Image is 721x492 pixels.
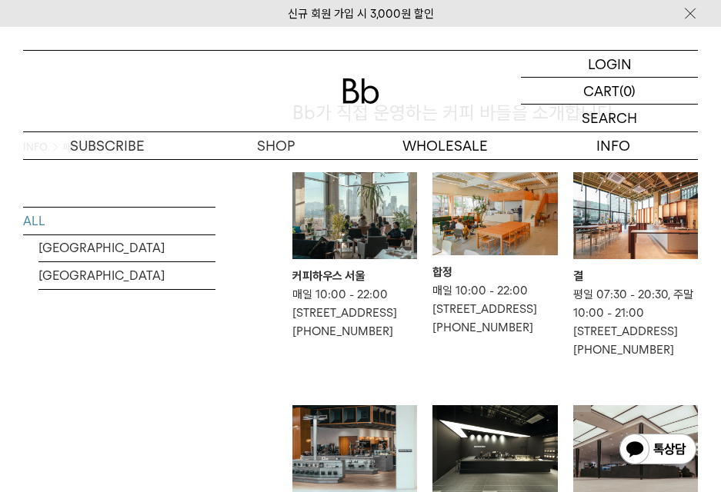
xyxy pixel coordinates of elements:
a: 신규 회원 가입 시 3,000원 할인 [288,7,434,21]
a: 합정 합정 매일 10:00 - 22:00[STREET_ADDRESS][PHONE_NUMBER] [432,172,557,337]
img: 커피하우스 서울 [292,172,417,260]
div: 합정 [432,263,557,281]
img: 결 [573,172,698,260]
div: 커피하우스 서울 [292,267,417,285]
a: ALL [23,208,215,234]
a: CART (0) [521,78,698,105]
img: 로고 [342,78,379,104]
p: WHOLESALE [361,132,529,159]
p: CART [583,78,619,104]
p: INFO [529,132,698,159]
img: 카카오톡 채널 1:1 채팅 버튼 [618,432,698,469]
a: LOGIN [521,51,698,78]
p: LOGIN [588,51,632,77]
img: 합정 [432,172,557,255]
p: 평일 07:30 - 20:30, 주말 10:00 - 21:00 [STREET_ADDRESS] [PHONE_NUMBER] [573,285,698,359]
a: 결 결 평일 07:30 - 20:30, 주말 10:00 - 21:00[STREET_ADDRESS][PHONE_NUMBER] [573,172,698,360]
p: SEARCH [582,105,637,131]
p: 매일 10:00 - 22:00 [STREET_ADDRESS] [PHONE_NUMBER] [292,285,417,341]
a: SHOP [192,132,360,159]
p: 매일 10:00 - 22:00 [STREET_ADDRESS] [PHONE_NUMBER] [432,281,557,337]
a: [GEOGRAPHIC_DATA] [38,234,215,261]
a: [GEOGRAPHIC_DATA] [38,262,215,289]
p: (0) [619,78,636,104]
a: SUBSCRIBE [23,132,192,159]
div: 결 [573,267,698,285]
a: 커피하우스 서울 커피하우스 서울 매일 10:00 - 22:00[STREET_ADDRESS][PHONE_NUMBER] [292,172,417,341]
